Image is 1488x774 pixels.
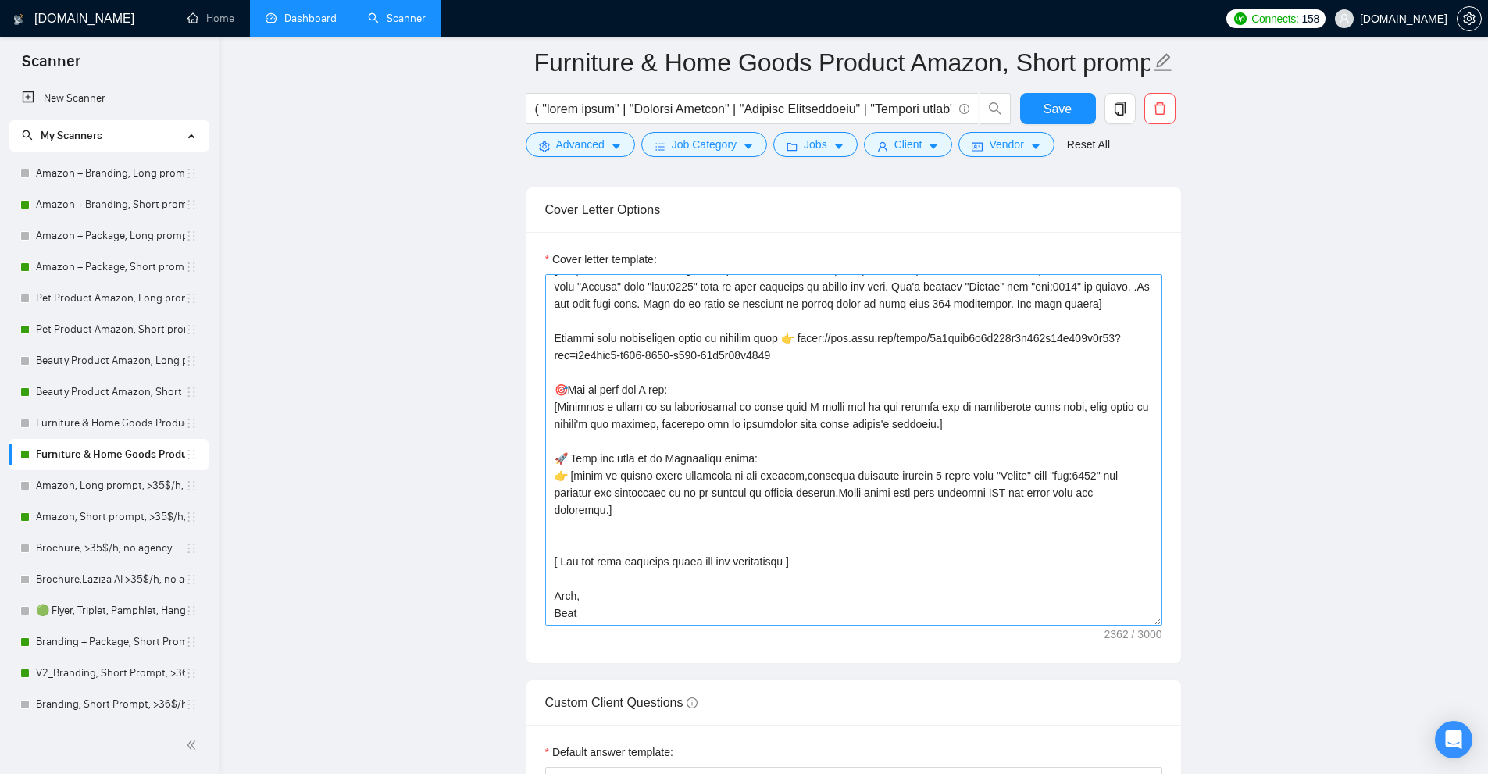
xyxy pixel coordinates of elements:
span: bars [655,141,665,152]
span: idcard [972,141,983,152]
li: Furniture & Home Goods Product Amazon, Short prompt, >35$/h, no agency [9,439,209,470]
li: Amazon + Package, Short prompt, >35$/h, no agency [9,251,209,283]
li: V2_Branding, Short Prompt, >36$/h, no agency [9,658,209,689]
span: search [22,130,33,141]
span: edit [1153,52,1173,73]
button: delete [1144,93,1176,124]
a: setting [1457,12,1482,25]
span: holder [185,698,198,711]
span: caret-down [833,141,844,152]
a: Amazon, Long prompt, >35$/h, no agency [36,470,185,501]
label: Default answer template: [545,744,673,761]
span: info-circle [687,697,698,708]
a: New Scanner [22,83,196,114]
a: Pet Product Amazon, Long prompt, >35$/h, no agency [36,283,185,314]
span: holder [185,573,198,586]
a: dashboardDashboard [266,12,337,25]
li: Branding + Package, Short Prompt, >36$/h, no agency [9,626,209,658]
li: Beauty Product Amazon, Short prompt, >35$/h, no agency [9,376,209,408]
li: Amazon, Long prompt, >35$/h, no agency [9,470,209,501]
span: info-circle [959,104,969,114]
button: userClientcaret-down [864,132,953,157]
button: search [980,93,1011,124]
span: holder [185,323,198,336]
span: holder [185,261,198,273]
span: holder [185,167,198,180]
li: Beauty Product Amazon, Long prompt, >35$/h, no agency [9,345,209,376]
span: caret-down [611,141,622,152]
span: holder [185,480,198,492]
button: barsJob Categorycaret-down [641,132,767,157]
img: upwork-logo.png [1234,12,1247,25]
span: Client [894,136,922,153]
span: holder [185,417,198,430]
span: delete [1145,102,1175,116]
span: copy [1105,102,1135,116]
button: copy [1104,93,1136,124]
a: Beauty Product Amazon, Short prompt, >35$/h, no agency [36,376,185,408]
span: My Scanners [41,129,102,142]
span: setting [1458,12,1481,25]
a: 🟢 Flyer, Triplet, Pamphlet, Hangout >36$/h, no agency [36,595,185,626]
li: Amazon + Branding, Short prompt, >35$/h, no agency [9,189,209,220]
li: Amazon + Branding, Long prompt, >35$/h, no agency [9,158,209,189]
span: Save [1044,99,1072,119]
span: holder [185,198,198,211]
div: Open Intercom Messenger [1435,721,1472,758]
span: holder [185,667,198,679]
span: 158 [1302,10,1319,27]
span: user [877,141,888,152]
a: V2_Branding, Short Prompt, >36$/h, no agency [36,658,185,689]
span: double-left [186,737,202,753]
span: Jobs [804,136,827,153]
a: Brochure,Laziza AI >35$/h, no agency [36,564,185,595]
a: Pet Product Amazon, Short prompt, >35$/h, no agency [36,314,185,345]
span: holder [185,292,198,305]
span: holder [185,230,198,242]
a: Furniture & Home Goods Product Amazon, Long prompt, >35$/h, no agency [36,408,185,439]
li: Brochure, >35$/h, no agency [9,533,209,564]
span: Vendor [989,136,1023,153]
a: Brochure, >35$/h, no agency [36,533,185,564]
a: homeHome [187,12,234,25]
button: folderJobscaret-down [773,132,858,157]
li: Brochure,Laziza AI >35$/h, no agency [9,564,209,595]
li: Pet Product Amazon, Long prompt, >35$/h, no agency [9,283,209,314]
a: Amazon, Short prompt, >35$/h, no agency [36,501,185,533]
a: Furniture & Home Goods Product Amazon, Short prompt, >35$/h, no agency [36,439,185,470]
span: holder [185,448,198,461]
input: Scanner name... [534,43,1150,82]
a: Amazon + Package, Short prompt, >35$/h, no agency [36,251,185,283]
textarea: Cover letter template: [545,274,1162,626]
span: search [980,102,1010,116]
li: Branding, Short Prompt, >36$/h, no agency [9,689,209,720]
span: holder [185,355,198,367]
a: Beauty Product Amazon, Long prompt, >35$/h, no agency [36,345,185,376]
li: Amazon, Short prompt, >35$/h, no agency [9,501,209,533]
span: folder [787,141,798,152]
a: Reset All [1067,136,1110,153]
span: caret-down [1030,141,1041,152]
li: New Scanner [9,83,209,114]
a: searchScanner [368,12,426,25]
span: Job Category [672,136,737,153]
span: My Scanners [22,129,102,142]
span: Connects: [1251,10,1298,27]
li: Pet Product Amazon, Short prompt, >35$/h, no agency [9,314,209,345]
li: 🟢 Flyer, Triplet, Pamphlet, Hangout >36$/h, no agency [9,595,209,626]
span: holder [185,386,198,398]
span: caret-down [743,141,754,152]
img: logo [13,7,24,32]
span: Scanner [9,50,93,83]
button: idcardVendorcaret-down [958,132,1054,157]
input: Search Freelance Jobs... [535,99,952,119]
button: Save [1020,93,1096,124]
span: Custom Client Questions [545,696,698,709]
li: Amazon + Package, Long prompt, >35$/h, no agency [9,220,209,251]
span: holder [185,542,198,555]
span: Advanced [556,136,605,153]
a: Amazon + Package, Long prompt, >35$/h, no agency [36,220,185,251]
button: settingAdvancedcaret-down [526,132,635,157]
button: setting [1457,6,1482,31]
span: caret-down [928,141,939,152]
